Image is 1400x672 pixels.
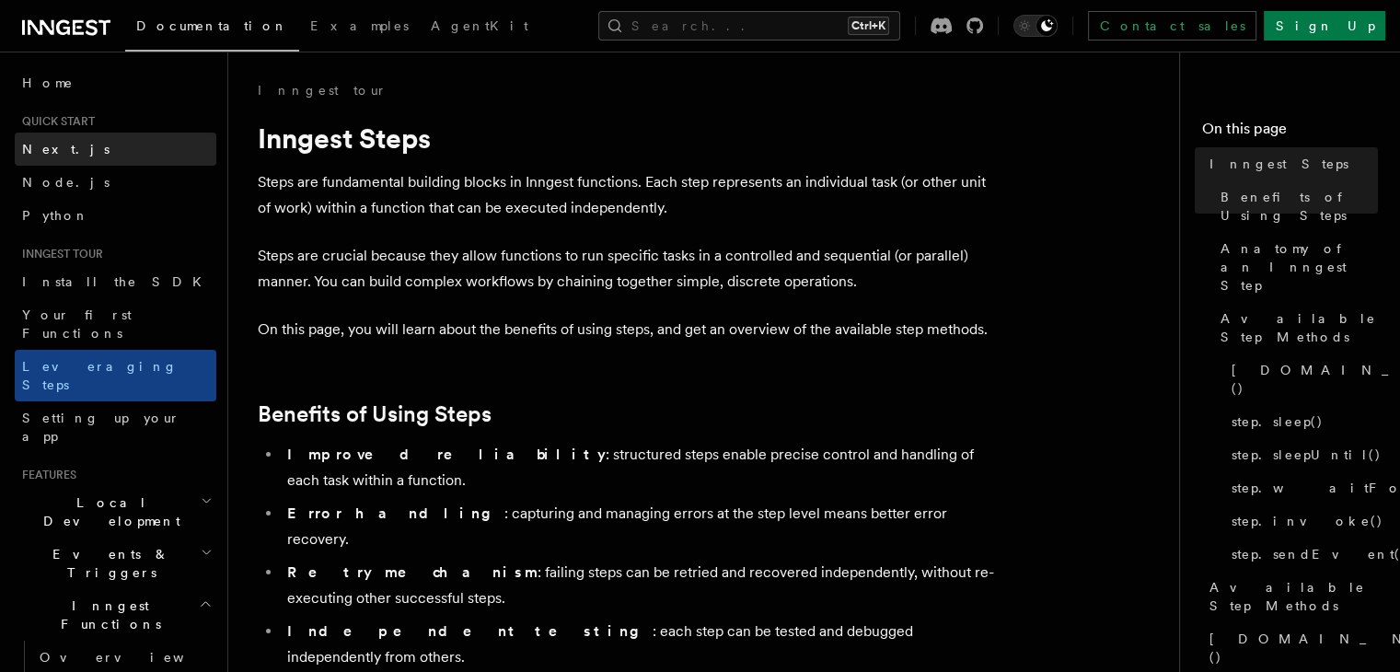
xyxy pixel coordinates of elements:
a: Anatomy of an Inngest Step [1213,232,1378,302]
button: Local Development [15,486,216,538]
span: Python [22,208,89,223]
strong: Error handling [287,504,504,522]
span: Examples [310,18,409,33]
span: Inngest Functions [15,597,199,633]
button: Events & Triggers [15,538,216,589]
a: Leveraging Steps [15,350,216,401]
span: Events & Triggers [15,545,201,582]
span: Leveraging Steps [22,359,178,392]
span: Next.js [22,142,110,156]
strong: Improved reliability [287,446,606,463]
strong: Retry mechanism [287,563,538,581]
span: Node.js [22,175,110,190]
span: Local Development [15,493,201,530]
h1: Inngest Steps [258,122,994,155]
a: Node.js [15,166,216,199]
button: Toggle dark mode [1013,15,1058,37]
a: step.sendEvent() [1224,538,1378,571]
span: Anatomy of an Inngest Step [1221,239,1378,295]
a: Python [15,199,216,232]
a: step.invoke() [1224,504,1378,538]
a: Benefits of Using Steps [1213,180,1378,232]
span: Benefits of Using Steps [1221,188,1378,225]
a: Benefits of Using Steps [258,401,492,427]
a: step.waitForEvent() [1224,471,1378,504]
a: Your first Functions [15,298,216,350]
kbd: Ctrl+K [848,17,889,35]
a: Setting up your app [15,401,216,453]
a: Contact sales [1088,11,1256,41]
p: Steps are crucial because they allow functions to run specific tasks in a controlled and sequenti... [258,243,994,295]
a: step.sleep() [1224,405,1378,438]
span: AgentKit [431,18,528,33]
span: Overview [40,650,229,665]
li: : failing steps can be retried and recovered independently, without re-executing other successful... [282,560,994,611]
li: : structured steps enable precise control and handling of each task within a function. [282,442,994,493]
span: Available Step Methods [1221,309,1378,346]
a: AgentKit [420,6,539,50]
span: Documentation [136,18,288,33]
a: Home [15,66,216,99]
button: Search...Ctrl+K [598,11,900,41]
span: step.sleep() [1232,412,1324,431]
span: Inngest Steps [1209,155,1348,173]
span: step.sleepUntil() [1232,446,1382,464]
a: Inngest tour [258,81,387,99]
span: Available Step Methods [1209,578,1378,615]
span: Features [15,468,76,482]
a: Install the SDK [15,265,216,298]
span: Install the SDK [22,274,213,289]
p: On this page, you will learn about the benefits of using steps, and get an overview of the availa... [258,317,994,342]
a: step.sleepUntil() [1224,438,1378,471]
a: Documentation [125,6,299,52]
button: Inngest Functions [15,589,216,641]
a: Next.js [15,133,216,166]
h4: On this page [1202,118,1378,147]
a: Examples [299,6,420,50]
strong: Independent testing [287,622,653,640]
a: Available Step Methods [1202,571,1378,622]
a: [DOMAIN_NAME]() [1224,353,1378,405]
span: step.invoke() [1232,512,1383,530]
span: Your first Functions [22,307,132,341]
a: Available Step Methods [1213,302,1378,353]
li: : capturing and managing errors at the step level means better error recovery. [282,501,994,552]
span: Inngest tour [15,247,103,261]
a: Sign Up [1264,11,1385,41]
span: Quick start [15,114,95,129]
a: Inngest Steps [1202,147,1378,180]
span: Home [22,74,74,92]
span: Setting up your app [22,411,180,444]
li: : each step can be tested and debugged independently from others. [282,619,994,670]
p: Steps are fundamental building blocks in Inngest functions. Each step represents an individual ta... [258,169,994,221]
